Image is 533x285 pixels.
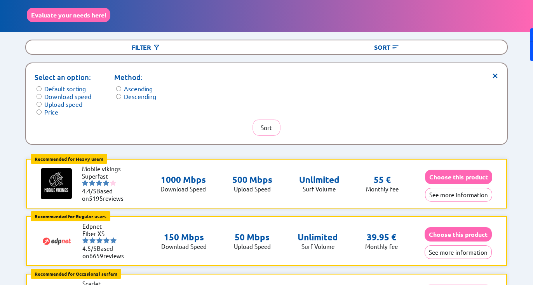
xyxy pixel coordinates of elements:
img: Button open the filtering menu [153,43,160,51]
p: 500 Mbps [232,174,272,185]
p: Select an option: [35,72,91,83]
button: Evaluate your needs here! [27,8,110,22]
span: 4.5/5 [82,245,97,252]
p: 150 Mbps [161,232,207,243]
p: Unlimited [298,232,338,243]
label: Ascending [124,85,153,92]
img: starnr2 [89,180,95,186]
img: Logo of Mobile vikings [41,168,72,199]
span: 5195 [89,195,103,202]
img: Button open the sorting menu [392,43,399,51]
label: Default sorting [44,85,86,92]
button: Choose this product [425,227,492,242]
b: Recommended for Occasional surfers [35,271,117,277]
b: Recommended for Heavy users [35,156,103,162]
p: Monthly fee [365,243,398,250]
p: 39.95 € [367,232,396,243]
img: starnr3 [96,237,103,243]
span: 6659 [89,252,103,259]
li: Based on reviews [82,245,129,259]
button: See more information [425,188,492,202]
button: See more information [425,245,492,259]
p: Surf Volume [298,243,338,250]
img: starnr1 [82,237,89,243]
li: Edpnet [82,222,129,230]
p: Download Speed [161,243,207,250]
img: starnr4 [103,180,109,186]
a: Choose this product [425,231,492,238]
span: 4.4/5 [82,187,96,195]
img: Logo of Edpnet [41,226,72,257]
p: 50 Mbps [234,232,271,243]
label: Descending [124,92,156,100]
p: Upload Speed [234,243,271,250]
li: Fiber XS [82,230,129,237]
li: Based on reviews [82,187,129,202]
li: Superfast [82,172,129,180]
img: starnr1 [82,180,88,186]
p: 1000 Mbps [160,174,206,185]
button: Sort [253,120,280,136]
img: starnr5 [110,237,117,243]
label: Upload speed [44,100,82,108]
p: Method: [114,72,156,83]
p: Upload Speed [232,185,272,193]
div: Sort [266,40,507,54]
img: starnr5 [110,180,116,186]
p: Download Speed [160,185,206,193]
p: 55 € [374,174,391,185]
a: Choose this product [425,173,492,181]
img: starnr3 [96,180,102,186]
div: Filter [26,40,266,54]
label: Download speed [44,92,91,100]
span: × [492,72,498,78]
button: Choose this product [425,170,492,184]
a: See more information [425,249,492,256]
img: starnr2 [89,237,96,243]
li: Mobile vikings [82,165,129,172]
label: Price [44,108,58,116]
p: Surf Volume [299,185,340,193]
b: Recommended for Regular users [35,213,106,219]
p: Unlimited [299,174,340,185]
a: See more information [425,191,492,198]
img: starnr4 [103,237,110,243]
p: Monthly fee [366,185,399,193]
